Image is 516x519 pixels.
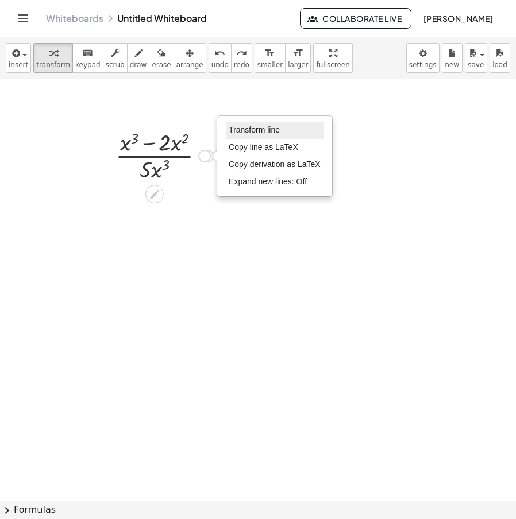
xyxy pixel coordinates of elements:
span: Copy derivation as LaTeX [229,160,321,169]
button: Collaborate Live [300,8,411,29]
button: transform [33,43,73,73]
span: Transform line [229,125,280,134]
button: scrub [103,43,128,73]
span: transform [36,61,70,69]
span: undo [211,61,229,69]
span: smaller [257,61,283,69]
button: erase [149,43,174,73]
button: fullscreen [313,43,352,73]
button: draw [127,43,150,73]
button: [PERSON_NAME] [414,8,502,29]
button: format_sizelarger [285,43,311,73]
button: format_sizesmaller [255,43,286,73]
span: draw [130,61,147,69]
span: larger [288,61,308,69]
span: insert [9,61,28,69]
span: settings [409,61,437,69]
i: undo [214,47,225,60]
button: undoundo [209,43,232,73]
i: format_size [292,47,303,60]
button: new [442,43,463,73]
span: Expand new lines: Off [229,177,307,186]
button: load [490,43,510,73]
span: scrub [106,61,125,69]
span: arrange [176,61,203,69]
span: Copy line as LaTeX [229,142,298,152]
button: insert [6,43,31,73]
button: keyboardkeypad [72,43,103,73]
span: fullscreen [316,61,349,69]
button: save [465,43,487,73]
span: keypad [75,61,101,69]
span: save [468,61,484,69]
div: Edit math [145,185,164,203]
span: Collaborate Live [310,13,402,24]
span: redo [234,61,249,69]
i: keyboard [82,47,93,60]
span: new [445,61,459,69]
button: settings [406,43,440,73]
i: redo [236,47,247,60]
a: Whiteboards [46,13,103,24]
button: redoredo [231,43,252,73]
span: load [492,61,507,69]
span: erase [152,61,171,69]
button: arrange [174,43,206,73]
button: Toggle navigation [14,9,32,28]
span: [PERSON_NAME] [423,13,493,24]
i: format_size [264,47,275,60]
